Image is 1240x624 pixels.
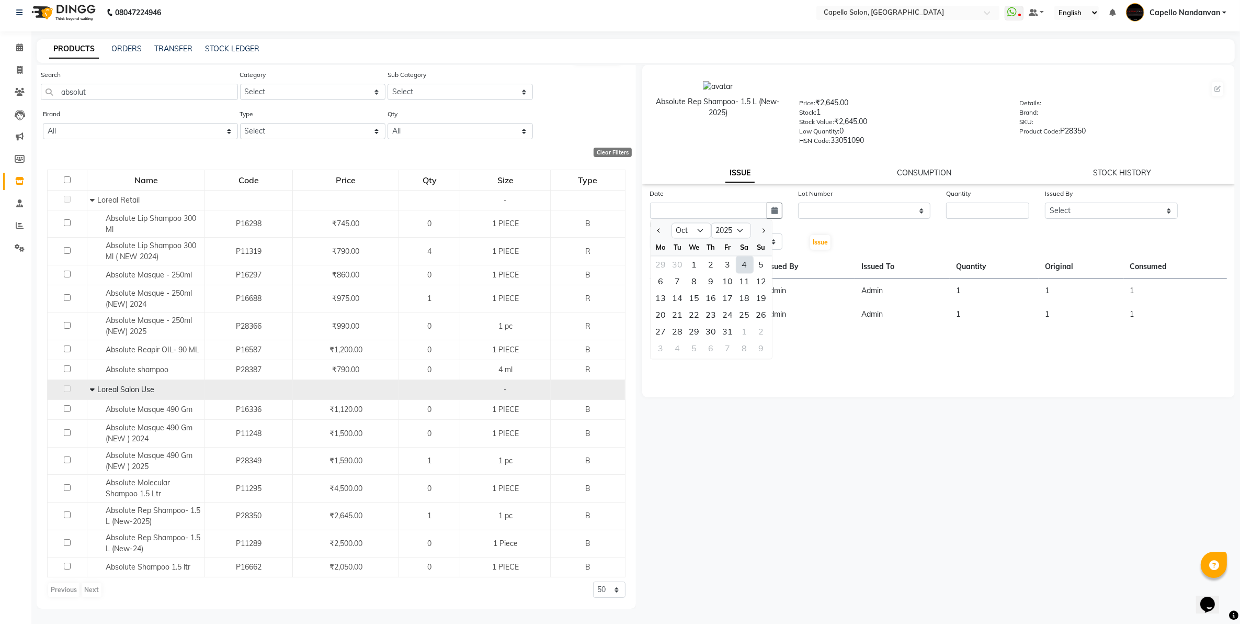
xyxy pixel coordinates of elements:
[753,307,770,324] div: 26
[753,273,770,290] div: 12
[711,223,751,239] select: Select year
[669,290,686,307] div: Tuesday, October 14, 2025
[106,533,200,553] span: Absolute Rep Shampoo- 1.5 L (New-24)
[1020,108,1039,117] label: Brand:
[950,303,1039,326] td: 1
[736,290,753,307] div: 18
[492,429,519,438] span: 1 PIECE
[686,273,703,290] div: 8
[594,148,632,157] div: Clear Filters
[461,171,550,190] div: Size
[585,511,590,520] span: B
[669,340,686,357] div: 4
[720,307,736,324] div: Friday, October 24, 2025
[236,247,261,256] span: P11319
[653,324,669,340] div: 27
[106,506,200,526] span: Absolute Rep Shampoo- 1.5 L (New-2025)
[798,189,833,198] label: Lot Number
[1150,7,1220,18] span: Capello Nandanvan
[551,171,624,190] div: Type
[753,290,770,307] div: 19
[703,340,720,357] div: 6
[753,257,770,273] div: Sunday, October 5, 2025
[703,257,720,273] div: 2
[585,484,590,493] span: B
[703,239,720,256] div: Th
[950,255,1039,279] th: Quantity
[653,96,784,118] div: Absolute Rep Shampoo- 1.5 L (New-2025)
[329,345,362,354] span: ₹1,200.00
[799,136,831,146] label: HSN Code:
[492,345,519,354] span: 1 PIECE
[946,189,971,198] label: Quantity
[655,222,664,239] button: Previous month
[492,247,519,256] span: 1 PIECE
[720,324,736,340] div: Friday, October 31, 2025
[585,247,590,256] span: R
[106,345,199,354] span: Absolute Reapir OIL- 90 ML
[653,273,669,290] div: 6
[332,270,359,280] span: ₹860.00
[736,340,753,357] div: Saturday, November 8, 2025
[332,219,359,228] span: ₹745.00
[799,108,816,117] label: Stock:
[669,307,686,324] div: Tuesday, October 21, 2025
[492,294,519,303] span: 1 PIECE
[236,562,261,572] span: P16662
[799,126,1004,140] div: 0
[669,273,686,290] div: 7
[498,456,513,465] span: 1 pc
[703,290,720,307] div: Thursday, October 16, 2025
[686,273,703,290] div: Wednesday, October 8, 2025
[1045,189,1073,198] label: Issued By
[504,385,507,394] span: -
[897,168,951,177] a: CONSUMPTION
[106,241,196,261] span: Absolute Lip Shampoo 300 Ml ( NEW 2024)
[653,324,669,340] div: Monday, October 27, 2025
[653,257,669,273] div: Monday, September 29, 2025
[492,562,519,572] span: 1 PIECE
[41,70,61,80] label: Search
[492,270,519,280] span: 1 PIECE
[855,303,950,326] td: Admin
[799,116,1004,131] div: ₹2,645.00
[950,279,1039,303] td: 1
[427,562,431,572] span: 0
[90,385,97,394] span: Collapse Row
[753,273,770,290] div: Sunday, October 12, 2025
[720,257,736,273] div: Friday, October 3, 2025
[400,171,459,190] div: Qty
[498,321,513,331] span: 1 pc
[236,484,261,493] span: P11295
[758,222,767,239] button: Next month
[236,345,261,354] span: P16587
[206,171,292,190] div: Code
[388,109,397,119] label: Qty
[810,235,831,250] button: Issue
[736,324,753,340] div: Saturday, November 1, 2025
[736,324,753,340] div: 1
[329,484,362,493] span: ₹4,500.00
[1196,582,1230,614] iframe: chat widget
[720,340,736,357] div: 7
[585,562,590,572] span: B
[720,324,736,340] div: 31
[492,484,519,493] span: 1 PIECE
[427,294,431,303] span: 1
[720,290,736,307] div: Friday, October 17, 2025
[236,365,261,374] span: P28387
[703,324,720,340] div: 30
[799,135,1004,150] div: 33051090
[736,307,753,324] div: Saturday, October 25, 2025
[1126,3,1144,21] img: Capello Nandanvan
[758,279,855,303] td: Admin
[672,223,711,239] select: Select month
[669,290,686,307] div: 14
[329,562,362,572] span: ₹2,050.00
[653,257,669,273] div: 29
[799,98,815,108] label: Price:
[427,429,431,438] span: 0
[427,219,431,228] span: 0
[1039,255,1123,279] th: Original
[669,324,686,340] div: Tuesday, October 28, 2025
